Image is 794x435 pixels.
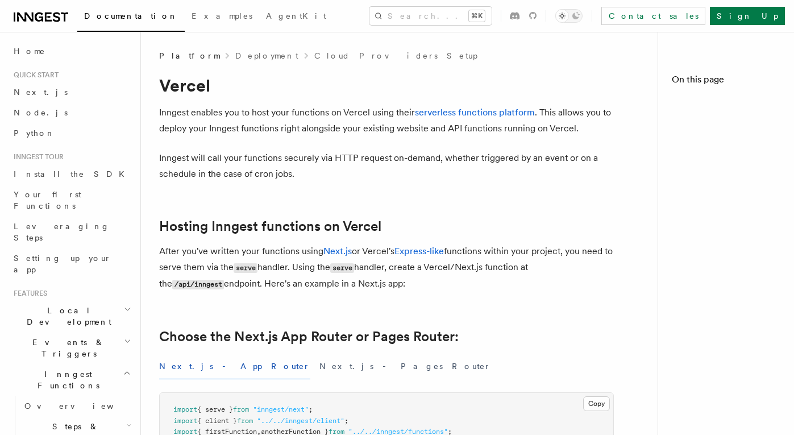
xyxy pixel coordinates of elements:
a: Setting up your app [9,248,134,280]
a: Contact sales [601,7,705,25]
span: Examples [192,11,252,20]
p: Inngest enables you to host your functions on Vercel using their . This allows you to deploy your... [159,105,614,136]
a: Documentation [77,3,185,32]
span: { serve } [197,405,233,413]
a: Hosting Inngest functions on Vercel [159,218,381,234]
a: AgentKit [259,3,333,31]
a: Install the SDK [9,164,134,184]
a: Leveraging Steps [9,216,134,248]
button: Inngest Functions [9,364,134,396]
span: Platform [159,50,219,61]
a: Next.js [9,82,134,102]
a: Overview [20,396,134,416]
a: Deployment [235,50,298,61]
span: ; [344,417,348,425]
a: Node.js [9,102,134,123]
a: Your first Functions [9,184,134,216]
span: Features [9,289,47,298]
a: Next.js [323,246,352,256]
span: Your first Functions [14,190,81,210]
kbd: ⌘K [469,10,485,22]
span: Overview [24,401,142,411]
button: Search...⌘K [369,7,492,25]
span: AgentKit [266,11,326,20]
span: "../../inngest/client" [257,417,344,425]
span: Local Development [9,305,124,328]
span: Home [14,45,45,57]
a: Express-like [394,246,444,256]
span: Node.js [14,108,68,117]
span: Next.js [14,88,68,97]
span: from [237,417,253,425]
h1: Vercel [159,75,614,96]
a: Python [9,123,134,143]
a: Examples [185,3,259,31]
span: import [173,405,197,413]
button: Next.js - Pages Router [319,354,491,379]
code: serve [330,263,354,273]
button: Toggle dark mode [555,9,583,23]
span: { client } [197,417,237,425]
button: Events & Triggers [9,332,134,364]
span: ; [309,405,313,413]
span: "inngest/next" [253,405,309,413]
p: Inngest will call your functions securely via HTTP request on-demand, whether triggered by an eve... [159,150,614,182]
button: Copy [583,396,610,411]
code: serve [234,263,257,273]
button: Local Development [9,300,134,332]
span: Quick start [9,71,59,80]
h4: On this page [672,73,780,91]
span: Events & Triggers [9,337,124,359]
a: Choose the Next.js App Router or Pages Router: [159,329,459,345]
span: import [173,417,197,425]
a: Cloud Providers Setup [314,50,477,61]
a: Home [9,41,134,61]
span: Inngest tour [9,152,64,161]
span: from [233,405,249,413]
p: After you've written your functions using or Vercel's functions within your project, you need to ... [159,243,614,292]
span: Leveraging Steps [14,222,110,242]
code: /api/inngest [172,280,224,289]
span: Setting up your app [14,254,111,274]
span: Python [14,129,55,138]
a: serverless functions platform [415,107,535,118]
span: Inngest Functions [9,368,123,391]
button: Next.js - App Router [159,354,310,379]
span: Install the SDK [14,169,131,179]
span: Documentation [84,11,178,20]
a: Sign Up [710,7,785,25]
